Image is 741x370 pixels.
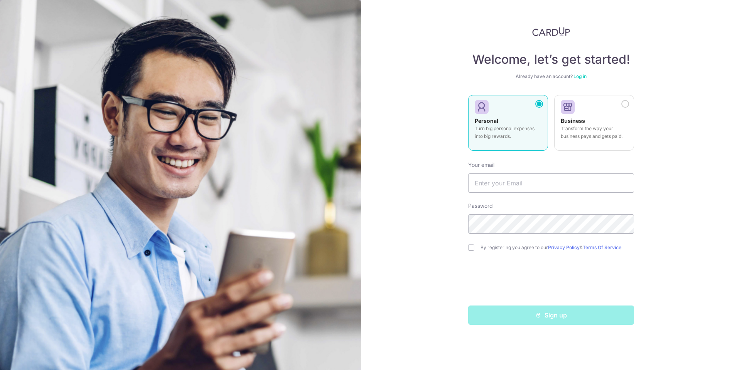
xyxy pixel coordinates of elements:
[480,244,634,251] label: By registering you agree to our &
[574,73,587,79] a: Log in
[468,73,634,80] div: Already have an account?
[561,117,585,124] strong: Business
[468,52,634,67] h4: Welcome, let’s get started!
[468,202,493,210] label: Password
[554,95,634,155] a: Business Transform the way your business pays and gets paid.
[548,244,580,250] a: Privacy Policy
[468,95,548,155] a: Personal Turn big personal expenses into big rewards.
[475,125,541,140] p: Turn big personal expenses into big rewards.
[475,117,498,124] strong: Personal
[561,125,628,140] p: Transform the way your business pays and gets paid.
[532,27,570,36] img: CardUp Logo
[583,244,621,250] a: Terms Of Service
[468,173,634,193] input: Enter your Email
[468,161,494,169] label: Your email
[492,266,610,296] iframe: reCAPTCHA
